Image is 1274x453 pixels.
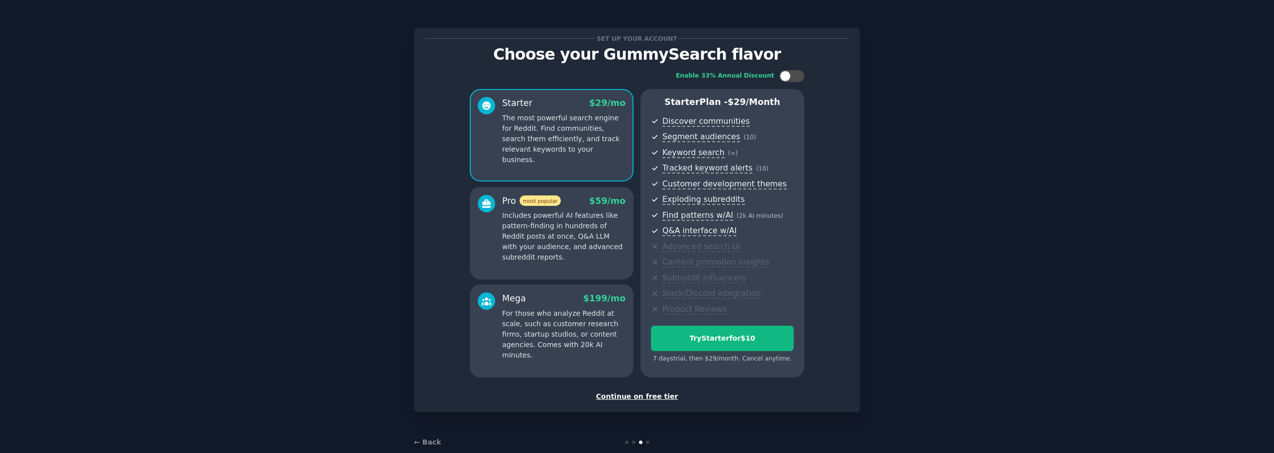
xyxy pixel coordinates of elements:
[737,212,783,219] span: ( 2k AI minutes )
[595,33,679,44] span: Set up your account
[676,72,774,81] div: Enable 33% Annual Discount
[662,304,727,315] span: Product Reviews
[583,293,626,303] span: $ 199 /mo
[662,194,744,205] span: Exploding subreddits
[756,165,768,172] span: ( 10 )
[651,326,794,351] button: TryStarterfor$10
[502,308,626,361] p: For those who analyze Reddit at scale, such as customer research firms, startup studios, or conte...
[502,113,626,165] p: The most powerful search engine for Reddit. Find communities, search them efficiently, and track ...
[662,242,740,252] span: Advanced search UI
[662,257,769,268] span: Content promotion insights
[662,179,787,189] span: Customer development themes
[662,148,725,158] span: Keyword search
[662,132,740,142] span: Segment audiences
[662,116,749,127] span: Discover communities
[662,210,733,221] span: Find patterns w/AI
[502,292,526,305] div: Mega
[662,288,761,299] span: Slack/Discord integration
[589,196,626,206] span: $ 59 /mo
[743,134,756,141] span: ( 10 )
[662,226,737,236] span: Q&A interface w/AI
[589,98,626,108] span: $ 29 /mo
[414,438,441,446] a: ← Back
[662,163,752,174] span: Tracked keyword alerts
[651,355,794,363] div: 7 days trial, then $ 29 /month . Cancel anytime.
[651,96,794,108] p: Starter Plan -
[502,97,532,109] div: Starter
[425,391,849,402] div: Continue on free tier
[662,273,746,283] span: Subreddit influencers
[520,195,561,206] span: most popular
[502,195,561,207] div: Pro
[425,46,849,63] p: Choose your GummySearch flavor
[502,210,626,263] p: Includes powerful AI features like pattern-finding in hundreds of Reddit posts at once, Q&A LLM w...
[651,333,793,344] div: Try Starter for $10
[728,97,780,107] span: $ 29 /month
[728,150,738,157] span: ( ∞ )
